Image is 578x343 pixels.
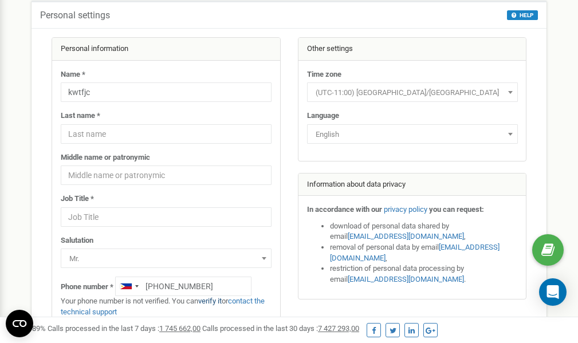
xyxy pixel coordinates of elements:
[116,277,142,295] div: Telephone country code
[307,82,518,102] span: (UTC-11:00) Pacific/Midway
[384,205,427,214] a: privacy policy
[348,232,464,241] a: [EMAIL_ADDRESS][DOMAIN_NAME]
[61,124,272,144] input: Last name
[318,324,359,333] u: 7 427 293,00
[159,324,200,333] u: 1 745 662,00
[307,205,382,214] strong: In accordance with our
[61,249,272,268] span: Mr.
[311,85,514,101] span: (UTC-11:00) Pacific/Midway
[65,251,268,267] span: Mr.
[40,10,110,21] h5: Personal settings
[61,282,113,293] label: Phone number *
[52,38,280,61] div: Personal information
[61,165,272,185] input: Middle name or patronymic
[330,221,518,242] li: download of personal data shared by email ,
[61,69,85,80] label: Name *
[61,152,150,163] label: Middle name or patronymic
[348,275,464,283] a: [EMAIL_ADDRESS][DOMAIN_NAME]
[330,243,500,262] a: [EMAIL_ADDRESS][DOMAIN_NAME]
[330,242,518,263] li: removal of personal data by email ,
[61,207,272,227] input: Job Title
[307,124,518,144] span: English
[429,205,484,214] strong: you can request:
[307,69,341,80] label: Time zone
[307,111,339,121] label: Language
[298,174,526,196] div: Information about data privacy
[61,296,272,317] p: Your phone number is not verified. You can or
[202,324,359,333] span: Calls processed in the last 30 days :
[507,10,538,20] button: HELP
[539,278,567,306] div: Open Intercom Messenger
[61,194,94,204] label: Job Title *
[48,324,200,333] span: Calls processed in the last 7 days :
[61,235,93,246] label: Salutation
[61,82,272,102] input: Name
[61,297,265,316] a: contact the technical support
[198,297,222,305] a: verify it
[6,310,33,337] button: Open CMP widget
[330,263,518,285] li: restriction of personal data processing by email .
[61,111,100,121] label: Last name *
[311,127,514,143] span: English
[298,38,526,61] div: Other settings
[115,277,251,296] input: +1-800-555-55-55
